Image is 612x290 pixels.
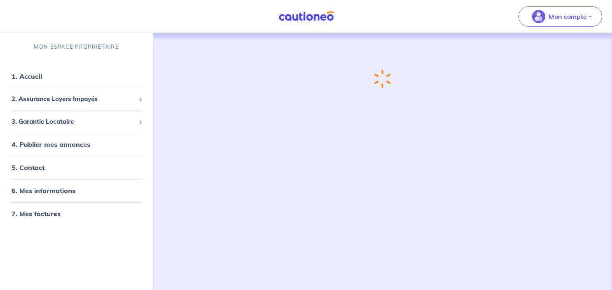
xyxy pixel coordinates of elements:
div: 1. Accueil [3,68,150,85]
p: MON ESPACE PROPRIÉTAIRE [34,43,119,51]
img: loading-spinner [374,69,391,88]
button: illu_account_valid_menu.svgMon compte [518,6,602,27]
div: 2. Assurance Loyers Impayés [3,91,150,107]
span: 2. Assurance Loyers Impayés [12,94,135,104]
a: 1. Accueil [12,72,42,80]
img: Cautioneo [275,11,337,21]
span: 3. Garantie Locataire [12,117,135,127]
img: illu_account_valid_menu.svg [532,10,545,23]
div: 5. Contact [3,159,150,176]
div: 3. Garantie Locataire [3,114,150,130]
a: 5. Contact [12,163,45,172]
a: 7. Mes factures [12,210,61,218]
p: Mon compte [549,12,587,21]
div: 4. Publier mes annonces [3,136,150,153]
a: 6. Mes informations [12,186,75,195]
a: 4. Publier mes annonces [12,140,90,149]
div: 7. Mes factures [3,205,150,222]
div: 6. Mes informations [3,182,150,199]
